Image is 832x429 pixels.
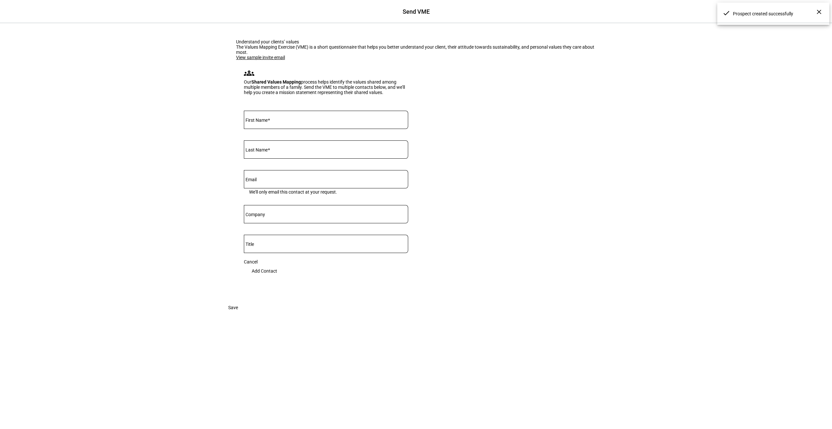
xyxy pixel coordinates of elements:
a: View sample invite email [236,55,285,60]
mat-icon: groups [244,68,254,78]
mat-label: Last Name [245,147,268,152]
mat-label: Title [245,242,254,247]
span: Prospect created successfully [733,11,820,17]
b: Shared Values Mapping [251,79,301,85]
mat-label: Company [245,212,265,217]
mat-label: First Name [245,118,268,123]
mat-label: Email [245,177,257,182]
div: Our process helps identify the values shared among multiple members of a family. Send the VME to ... [244,79,408,95]
div: The Values Mapping Exercise (VME) is a short questionnaire that helps you better understand your ... [236,44,596,55]
button: Save [220,301,246,314]
mat-hint: We’ll only email this contact at your request. [249,188,337,195]
div: Cancel [244,259,408,264]
span: Save [228,301,238,314]
mat-icon: done [722,9,730,17]
div: Understand your clients’ values [236,39,596,44]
